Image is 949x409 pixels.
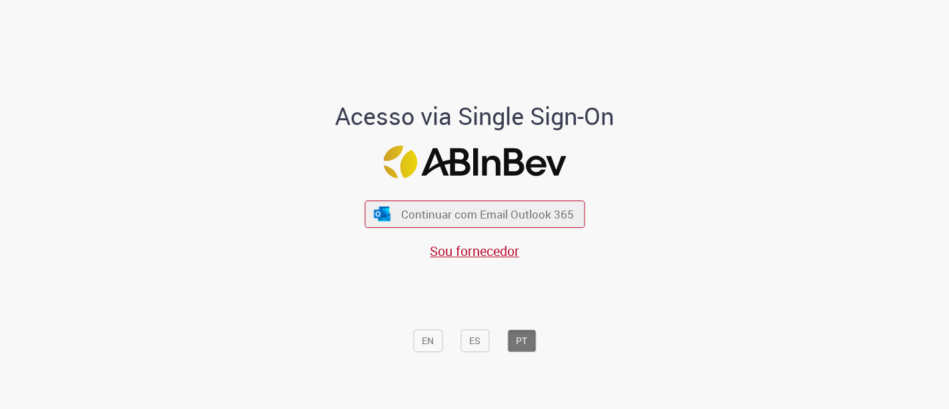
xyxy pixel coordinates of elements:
[364,200,585,228] button: ícone Azure/Microsoft 360 Continuar com Email Outlook 365
[290,103,660,130] h1: Acesso via Single Sign-On
[401,207,574,222] span: Continuar com Email Outlook 365
[373,207,392,221] img: ícone Azure/Microsoft 360
[430,242,519,260] a: Sou fornecedor
[507,329,536,352] button: PT
[413,329,442,352] button: EN
[460,329,489,352] button: ES
[383,146,566,178] img: Logo ABInBev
